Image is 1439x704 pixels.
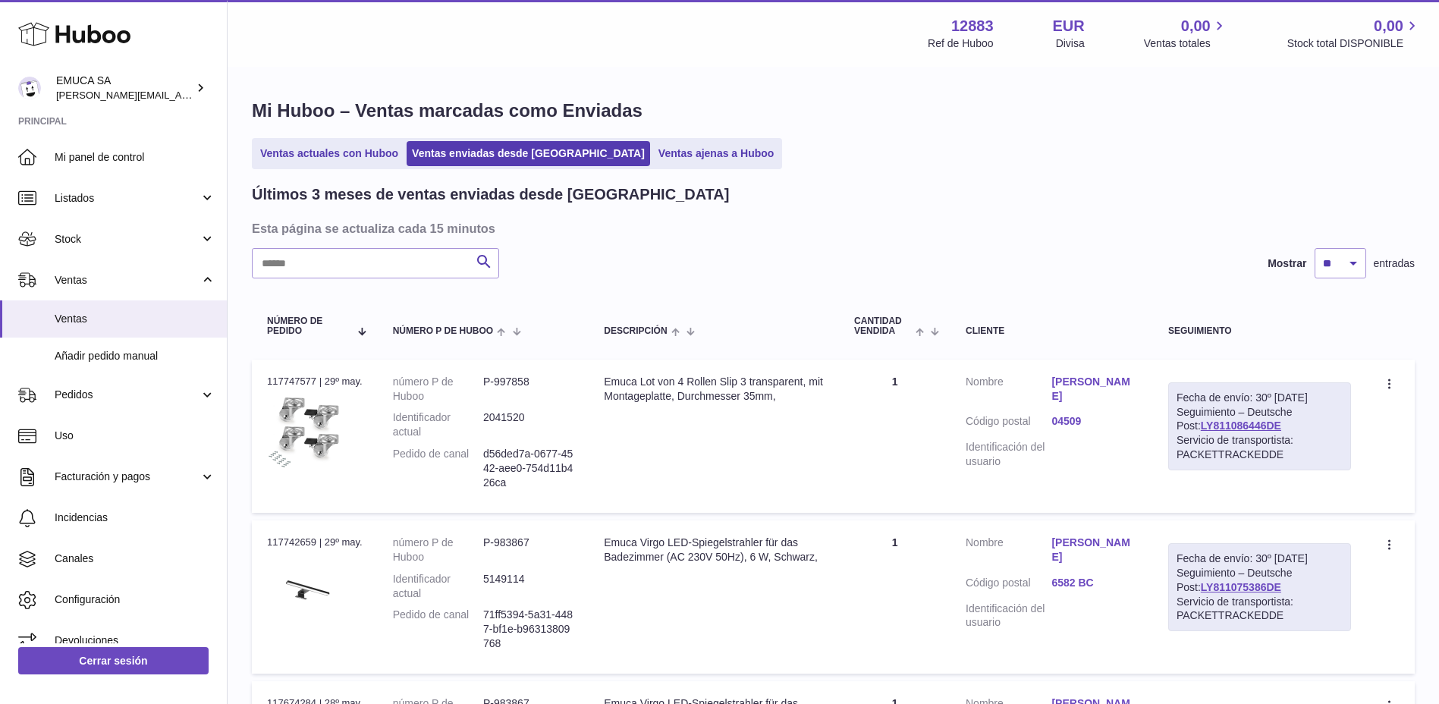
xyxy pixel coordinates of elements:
a: Ventas enviadas desde [GEOGRAPHIC_DATA] [407,141,650,166]
a: Ventas actuales con Huboo [255,141,404,166]
span: Uso [55,429,215,443]
span: Facturación y pagos [55,470,200,484]
span: 0,00 [1374,16,1403,36]
strong: EUR [1053,16,1085,36]
dt: Identificador actual [393,572,483,601]
td: 1 [839,360,950,513]
h2: Últimos 3 meses de ventas enviadas desde [GEOGRAPHIC_DATA] [252,184,729,205]
img: brenda.rodriguez@emuca.com [18,77,41,99]
div: Seguimiento – Deutsche Post: [1168,382,1351,470]
dd: 71ff5394-5a31-4487-bf1e-b96313809768 [483,608,573,651]
div: EMUCA SA [56,74,193,102]
span: Incidencias [55,511,215,525]
h1: Mi Huboo – Ventas marcadas como Enviadas [252,99,1415,123]
dt: Identificador actual [393,410,483,439]
span: Ventas totales [1144,36,1228,51]
a: Cerrar sesión [18,647,209,674]
dt: Nombre [966,375,1051,407]
a: 6582 BC [1051,576,1137,590]
div: Seguimiento [1168,326,1351,336]
img: s-l1600.jpg [267,393,343,469]
span: Canales [55,552,215,566]
span: Descripción [604,326,667,336]
span: 0,00 [1181,16,1211,36]
a: [PERSON_NAME] [1051,536,1137,564]
div: Servicio de transportista: PACKETTRACKEDDE [1177,433,1343,462]
a: Ventas ajenas a Huboo [653,141,780,166]
img: $_1.JPG [267,554,343,630]
dt: Pedido de canal [393,608,483,651]
span: Mi panel de control [55,150,215,165]
div: Emuca Lot von 4 Rollen Slip 3 transparent, mit Montageplatte, Durchmesser 35mm, [604,375,824,404]
dd: P-997858 [483,375,573,404]
span: Stock total DISPONIBLE [1287,36,1421,51]
span: número P de Huboo [393,326,493,336]
span: Añadir pedido manual [55,349,215,363]
dt: Nombre [966,536,1051,568]
span: Pedidos [55,388,200,402]
span: Ventas [55,273,200,288]
dt: Identificación del usuario [966,602,1051,630]
span: Stock [55,232,200,247]
a: 0,00 Stock total DISPONIBLE [1287,16,1421,51]
div: Emuca Virgo LED-Spiegelstrahler für das Badezimmer (AC 230V 50Hz), 6 W, Schwarz, [604,536,824,564]
label: Mostrar [1268,256,1306,271]
div: Servicio de transportista: PACKETTRACKEDDE [1177,595,1343,624]
div: Divisa [1056,36,1085,51]
dt: Pedido de canal [393,447,483,490]
span: Número de pedido [267,316,349,336]
span: Listados [55,191,200,206]
a: [PERSON_NAME] [1051,375,1137,404]
span: entradas [1374,256,1415,271]
a: LY811086446DE [1201,420,1281,432]
a: 0,00 Ventas totales [1144,16,1228,51]
div: Seguimiento – Deutsche Post: [1168,543,1351,631]
div: 117747577 | 29º may. [267,375,363,388]
dt: número P de Huboo [393,375,483,404]
a: 04509 [1051,414,1137,429]
div: Fecha de envío: 30º [DATE] [1177,552,1343,566]
dt: número P de Huboo [393,536,483,564]
dt: Código postal [966,414,1051,432]
span: Cantidad vendida [854,316,912,336]
span: [PERSON_NAME][EMAIL_ADDRESS][DOMAIN_NAME] [56,89,304,101]
dt: Código postal [966,576,1051,594]
h3: Esta página se actualiza cada 15 minutos [252,220,1411,237]
dd: d56ded7a-0677-4542-aee0-754d11b426ca [483,447,573,490]
div: Cliente [966,326,1138,336]
dd: P-983867 [483,536,573,564]
dt: Identificación del usuario [966,440,1051,469]
div: Fecha de envío: 30º [DATE] [1177,391,1343,405]
div: Ref de Huboo [928,36,993,51]
dd: 5149114 [483,572,573,601]
strong: 12883 [951,16,994,36]
div: 117742659 | 29º may. [267,536,363,549]
span: Configuración [55,592,215,607]
span: Devoluciones [55,633,215,648]
td: 1 [839,520,950,674]
dd: 2041520 [483,410,573,439]
span: Ventas [55,312,215,326]
a: LY811075386DE [1201,581,1281,593]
